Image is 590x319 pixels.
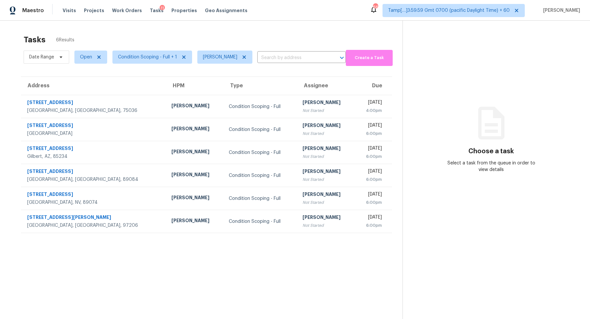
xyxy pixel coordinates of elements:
div: [PERSON_NAME] [303,122,349,130]
div: [STREET_ADDRESS] [27,99,161,107]
div: Condition Scoping - Full [229,149,292,156]
div: [GEOGRAPHIC_DATA], [GEOGRAPHIC_DATA], 89084 [27,176,161,183]
div: Condition Scoping - Full [229,218,292,225]
div: 6:00pm [360,199,382,206]
span: Date Range [29,54,54,60]
div: Condition Scoping - Full [229,172,292,179]
div: Select a task from the queue in order to view details [447,160,535,173]
span: Tamp[…]3:59:59 Gmt 0700 (pacific Daylight Time) + 60 [388,7,510,14]
div: [DATE] [360,191,382,199]
div: [STREET_ADDRESS] [27,168,161,176]
div: Not Started [303,153,349,160]
div: 11 [160,5,165,11]
div: 6:00pm [360,222,382,229]
span: Work Orders [112,7,142,14]
span: Geo Assignments [205,7,247,14]
th: Due [355,77,392,95]
span: Tasks [150,8,164,13]
div: [PERSON_NAME] [303,168,349,176]
div: 6:00pm [360,176,382,183]
div: [STREET_ADDRESS] [27,122,161,130]
button: Open [337,53,346,62]
span: Maestro [22,7,44,14]
div: [PERSON_NAME] [171,171,218,180]
div: [PERSON_NAME] [171,102,218,111]
div: Not Started [303,222,349,229]
button: Create a Task [346,50,393,66]
span: Properties [171,7,197,14]
div: [DATE] [360,214,382,222]
span: Create a Task [349,54,389,62]
div: [PERSON_NAME] [171,125,218,134]
div: Condition Scoping - Full [229,126,292,133]
span: [PERSON_NAME] [541,7,580,14]
div: [GEOGRAPHIC_DATA], [GEOGRAPHIC_DATA], 75036 [27,107,161,114]
div: [DATE] [360,145,382,153]
div: [STREET_ADDRESS] [27,145,161,153]
div: [DATE] [360,168,382,176]
h3: Choose a task [468,148,514,155]
div: 6:00pm [360,130,382,137]
div: [GEOGRAPHIC_DATA], [GEOGRAPHIC_DATA], 97206 [27,222,161,229]
div: Gilbert, AZ, 85234 [27,153,161,160]
th: Address [21,77,166,95]
th: HPM [166,77,224,95]
div: [DATE] [360,122,382,130]
span: 6 Results [56,37,74,43]
div: Not Started [303,199,349,206]
div: Not Started [303,107,349,114]
div: [GEOGRAPHIC_DATA] [27,130,161,137]
div: 669 [373,4,378,11]
div: [DATE] [360,99,382,107]
div: [STREET_ADDRESS] [27,191,161,199]
span: Projects [84,7,104,14]
div: [GEOGRAPHIC_DATA], NV, 89074 [27,199,161,206]
span: Open [80,54,92,60]
div: [PERSON_NAME] [171,194,218,202]
div: [PERSON_NAME] [303,214,349,222]
div: [PERSON_NAME] [171,217,218,225]
div: [PERSON_NAME] [303,191,349,199]
div: [PERSON_NAME] [171,148,218,157]
div: 6:00pm [360,153,382,160]
span: Visits [63,7,76,14]
span: Condition Scoping - Full + 1 [118,54,177,60]
div: Not Started [303,130,349,137]
input: Search by address [257,53,327,63]
th: Type [224,77,297,95]
th: Assignee [297,77,355,95]
span: [PERSON_NAME] [203,54,237,60]
div: [STREET_ADDRESS][PERSON_NAME] [27,214,161,222]
h2: Tasks [24,36,46,43]
div: Condition Scoping - Full [229,103,292,110]
div: Condition Scoping - Full [229,195,292,202]
div: [PERSON_NAME] [303,99,349,107]
div: 4:00pm [360,107,382,114]
div: [PERSON_NAME] [303,145,349,153]
div: Not Started [303,176,349,183]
